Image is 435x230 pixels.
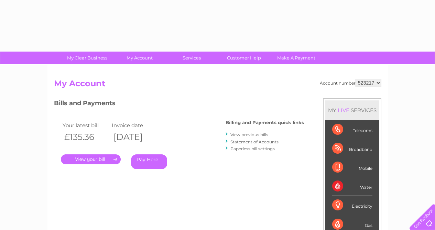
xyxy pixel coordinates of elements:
[131,154,167,169] a: Pay Here
[268,52,325,64] a: Make A Payment
[61,121,110,130] td: Your latest bill
[54,98,304,110] h3: Bills and Payments
[332,177,372,196] div: Water
[110,121,160,130] td: Invoice date
[163,52,220,64] a: Services
[216,52,272,64] a: Customer Help
[336,107,351,113] div: LIVE
[332,196,372,215] div: Electricity
[230,139,279,144] a: Statement of Accounts
[110,130,160,144] th: [DATE]
[61,130,110,144] th: £135.36
[54,79,381,92] h2: My Account
[59,52,116,64] a: My Clear Business
[332,139,372,158] div: Broadband
[111,52,168,64] a: My Account
[230,132,268,137] a: View previous bills
[61,154,121,164] a: .
[320,79,381,87] div: Account number
[332,158,372,177] div: Mobile
[226,120,304,125] h4: Billing and Payments quick links
[230,146,275,151] a: Paperless bill settings
[332,120,372,139] div: Telecoms
[325,100,379,120] div: MY SERVICES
